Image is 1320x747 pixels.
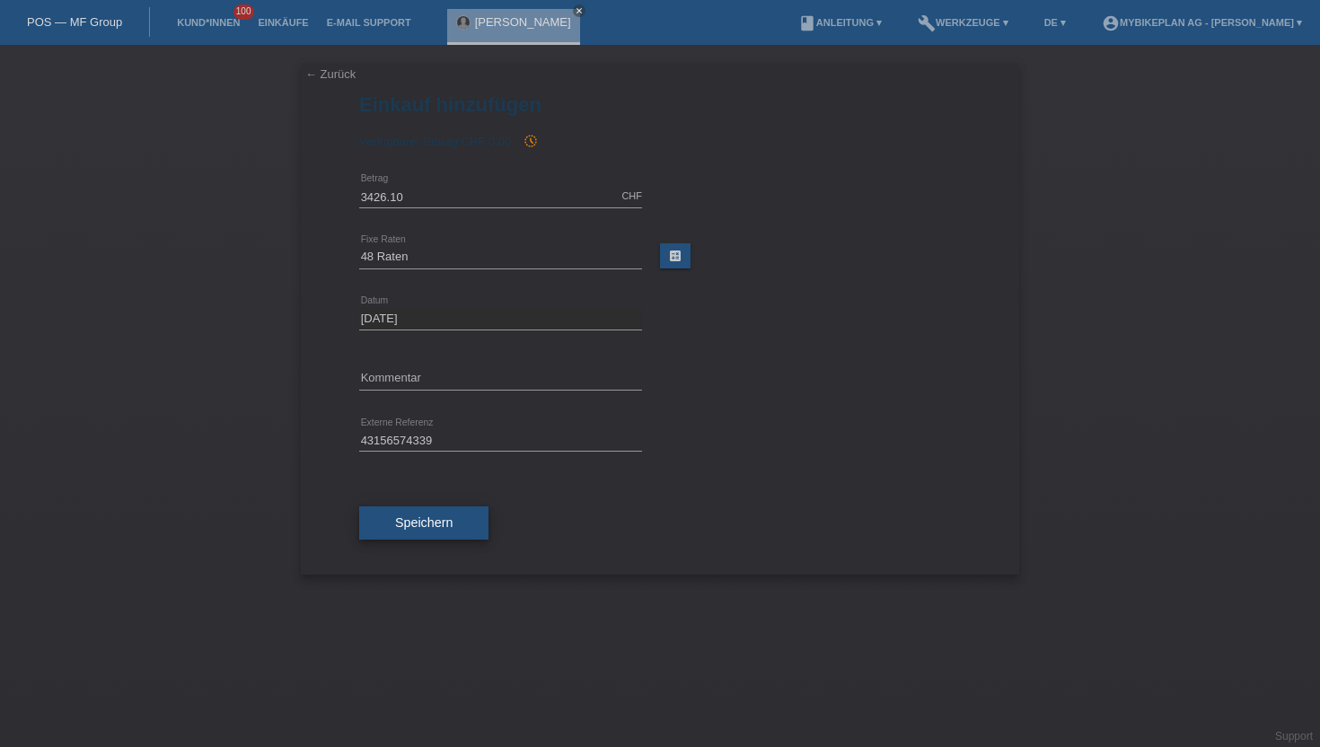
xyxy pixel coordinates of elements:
[789,17,891,28] a: bookAnleitung ▾
[475,15,571,29] a: [PERSON_NAME]
[909,17,1017,28] a: buildWerkzeuge ▾
[1035,17,1075,28] a: DE ▾
[318,17,420,28] a: E-Mail Support
[1093,17,1311,28] a: account_circleMybikeplan AG - [PERSON_NAME] ▾
[305,67,356,81] a: ← Zurück
[249,17,317,28] a: Einkäufe
[461,135,511,148] span: CHF 0.00
[621,190,642,201] div: CHF
[233,4,255,20] span: 100
[524,134,538,148] i: history_toggle_off
[575,6,584,15] i: close
[168,17,249,28] a: Kund*innen
[27,15,122,29] a: POS — MF Group
[660,243,691,268] a: calculate
[1275,730,1313,743] a: Support
[798,14,816,32] i: book
[1102,14,1120,32] i: account_circle
[359,93,961,116] h1: Einkauf hinzufügen
[573,4,585,17] a: close
[515,135,538,148] span: Seit der Autorisierung wurde ein Einkauf hinzugefügt, welcher eine zukünftige Autorisierung und d...
[918,14,936,32] i: build
[668,249,682,263] i: calculate
[359,506,488,540] button: Speichern
[359,134,961,148] div: Verfügbarer Betrag:
[395,515,453,530] span: Speichern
